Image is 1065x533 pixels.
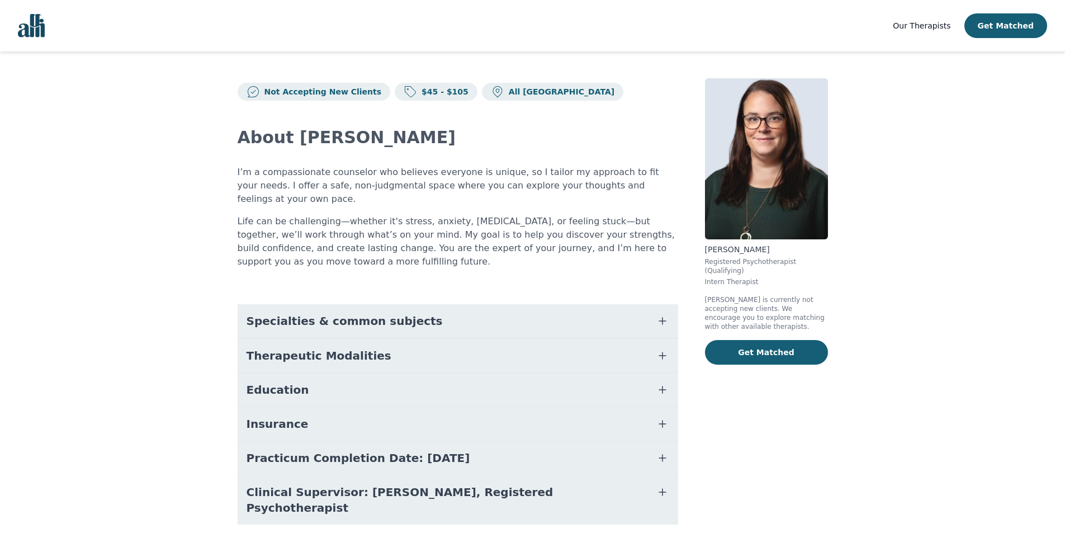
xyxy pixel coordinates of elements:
[893,21,950,30] span: Our Therapists
[247,416,309,432] span: Insurance
[18,14,45,37] img: alli logo
[247,382,309,398] span: Education
[893,19,950,32] a: Our Therapists
[238,373,678,407] button: Education
[238,166,678,206] p: I’m a compassionate counselor who believes everyone is unique, so I tailor my approach to fit you...
[238,215,678,268] p: Life can be challenging—whether it's stress, anxiety, [MEDICAL_DATA], or feeling stuck—but togeth...
[238,475,678,525] button: Clinical Supervisor: [PERSON_NAME], Registered Psychotherapist
[238,339,678,372] button: Therapeutic Modalities
[238,441,678,475] button: Practicum Completion Date: [DATE]
[964,13,1047,38] button: Get Matched
[238,128,678,148] h2: About [PERSON_NAME]
[238,407,678,441] button: Insurance
[247,348,391,364] span: Therapeutic Modalities
[705,244,828,255] p: [PERSON_NAME]
[705,78,828,239] img: Andrea_Nordby
[247,450,470,466] span: Practicum Completion Date: [DATE]
[705,277,828,286] p: Intern Therapist
[705,340,828,365] button: Get Matched
[247,313,443,329] span: Specialties & common subjects
[247,484,642,516] span: Clinical Supervisor: [PERSON_NAME], Registered Psychotherapist
[238,304,678,338] button: Specialties & common subjects
[705,295,828,331] p: [PERSON_NAME] is currently not accepting new clients. We encourage you to explore matching with o...
[417,86,468,97] p: $45 - $105
[504,86,614,97] p: All [GEOGRAPHIC_DATA]
[260,86,382,97] p: Not Accepting New Clients
[705,257,828,275] p: Registered Psychotherapist (Qualifying)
